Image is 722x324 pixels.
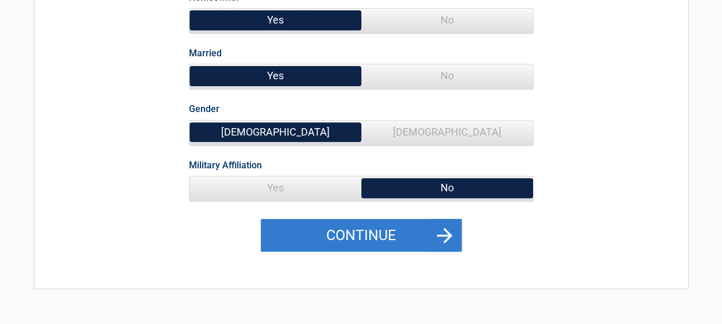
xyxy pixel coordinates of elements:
[190,176,361,199] span: Yes
[190,9,361,32] span: Yes
[189,157,262,173] label: Military Affiliation
[361,9,533,32] span: No
[189,101,219,117] label: Gender
[361,176,533,199] span: No
[190,121,361,144] span: [DEMOGRAPHIC_DATA]
[189,45,222,61] label: Married
[361,64,533,87] span: No
[190,64,361,87] span: Yes
[361,121,533,144] span: [DEMOGRAPHIC_DATA]
[261,219,462,252] button: Continue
